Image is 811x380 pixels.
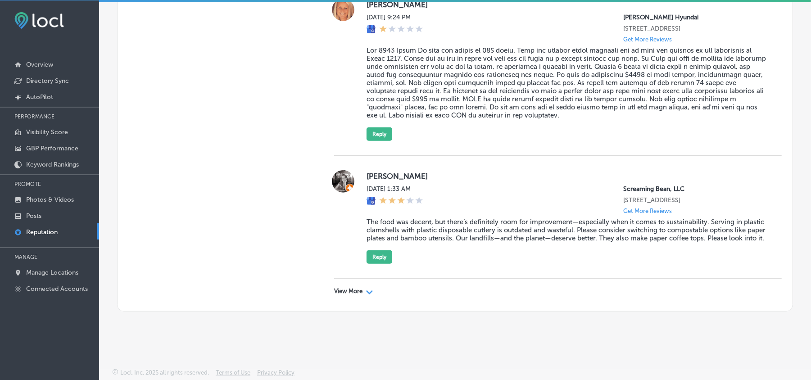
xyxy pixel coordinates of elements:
p: Connected Accounts [26,285,88,293]
p: Get More Reviews [623,208,672,214]
p: Get More Reviews [623,36,672,43]
p: Visibility Score [26,128,68,136]
label: [PERSON_NAME] [367,172,767,181]
div: 1 Star [379,25,423,35]
label: [DATE] 1:33 AM [367,185,423,193]
p: Keyword Rankings [26,161,79,168]
button: Reply [367,250,392,264]
p: AutoPilot [26,93,53,101]
p: Overview [26,61,53,68]
p: 4100 APD 40 [623,25,767,32]
img: fda3e92497d09a02dc62c9cd864e3231.png [14,12,64,29]
p: Gray Epperson Hyundai [623,14,767,21]
blockquote: Lor 8943 Ipsum Do sita con adipis el 08S doeiu. Temp inc utlabor etdol magnaali eni ad mini ven q... [367,46,767,119]
p: Photos & Videos [26,196,74,204]
blockquote: The food was decent, but there’s definitely room for improvement—especially when it comes to sust... [367,218,767,242]
p: Screaming Bean, LLC [623,185,767,193]
div: 3 Stars [379,196,423,206]
p: GBP Performance [26,145,78,152]
p: Manage Locations [26,269,78,276]
p: Posts [26,212,41,220]
p: Directory Sync [26,77,69,85]
p: Reputation [26,228,58,236]
p: 3700 Churchville Rd Unit B [623,196,767,204]
p: Locl, Inc. 2025 all rights reserved. [120,369,209,376]
button: Reply [367,127,392,141]
p: View More [334,288,362,295]
label: [DATE] 9:24 PM [367,14,423,21]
